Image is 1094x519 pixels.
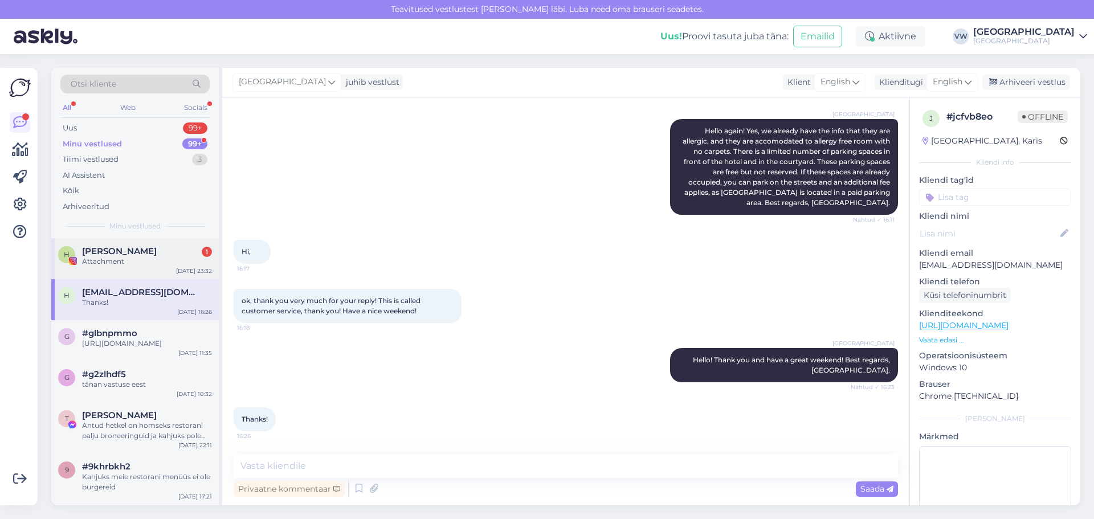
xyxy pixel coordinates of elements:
p: [EMAIL_ADDRESS][DOMAIN_NAME] [919,259,1071,271]
div: 99+ [183,122,207,134]
div: [DATE] 22:11 [178,441,212,449]
div: All [60,100,74,115]
p: Kliendi tag'id [919,174,1071,186]
div: [DATE] 11:35 [178,349,212,357]
div: [URL][DOMAIN_NAME] [82,338,212,349]
span: English [933,76,962,88]
div: Thanks! [82,297,212,308]
span: g [64,373,70,382]
span: H [64,250,70,259]
div: [DATE] 16:26 [177,308,212,316]
button: Emailid [793,26,842,47]
div: Proovi tasuta juba täna: [660,30,789,43]
div: Kliendi info [919,157,1071,167]
div: [PERSON_NAME] [919,414,1071,424]
div: [GEOGRAPHIC_DATA], Karis [922,135,1042,147]
input: Lisa tag [919,189,1071,206]
span: 9 [65,465,69,474]
p: Chrome [TECHNICAL_ID] [919,390,1071,402]
div: 99+ [182,138,207,150]
div: Socials [182,100,210,115]
span: Hi, [242,247,251,256]
div: VW [953,28,969,44]
div: [DATE] 17:21 [178,492,212,501]
span: j [929,114,933,122]
span: Nähtud ✓ 16:11 [852,215,895,224]
span: Minu vestlused [109,221,161,231]
div: # jcfvb8eo [946,110,1018,124]
div: AI Assistent [63,170,105,181]
div: Tiimi vestlused [63,154,119,165]
span: #glbnpmmo [82,328,137,338]
span: Otsi kliente [71,78,116,90]
div: [GEOGRAPHIC_DATA] [973,36,1075,46]
span: Hello again! Yes, we already have the info that they are allergic, and they are accomodated to al... [683,126,892,207]
div: [GEOGRAPHIC_DATA] [973,27,1075,36]
div: Minu vestlused [63,138,122,150]
div: 1 [202,247,212,257]
p: Operatsioonisüsteem [919,350,1071,362]
div: Attachment [82,256,212,267]
span: Saada [860,484,893,494]
input: Lisa nimi [920,227,1058,240]
p: Märkmed [919,431,1071,443]
p: Windows 10 [919,362,1071,374]
div: Web [118,100,138,115]
div: Kahjuks meie restorani menüüs ei ole burgereid [82,472,212,492]
span: 16:18 [237,324,280,332]
span: #9khrbkh2 [82,461,130,472]
p: Kliendi nimi [919,210,1071,222]
div: Aktiivne [856,26,925,47]
span: [GEOGRAPHIC_DATA] [239,76,326,88]
span: g [64,332,70,341]
p: Kliendi email [919,247,1071,259]
span: Tarmo Rammo [82,410,157,420]
span: #g2zlhdf5 [82,369,126,379]
a: [GEOGRAPHIC_DATA][GEOGRAPHIC_DATA] [973,27,1087,46]
div: Uus [63,122,77,134]
span: hilkka.lindqvist@matkahaukka.com [82,287,201,297]
div: tänan vastuse eest [82,379,212,390]
span: Thanks! [242,415,268,423]
span: [GEOGRAPHIC_DATA] [832,339,895,348]
p: Klienditeekond [919,308,1071,320]
span: 16:26 [237,432,280,440]
div: Kõik [63,185,79,197]
div: juhib vestlust [341,76,399,88]
span: Helena Kerstina Veensalu [82,246,157,256]
div: 3 [192,154,207,165]
span: Nähtud ✓ 16:23 [851,383,895,391]
span: [GEOGRAPHIC_DATA] [832,110,895,118]
span: Offline [1018,111,1068,123]
span: ok, thank you very much for your reply! This is called customer service, thank you! Have a nice w... [242,296,422,315]
div: Arhiveeritud [63,201,109,212]
div: [DATE] 10:32 [177,390,212,398]
span: English [820,76,850,88]
div: Klient [783,76,811,88]
div: Antud hetkel on homseks restorani palju broneeringuid ja kahjuks pole võimalik lauda broneerida, ... [82,420,212,441]
p: Brauser [919,378,1071,390]
span: T [65,414,69,423]
span: 16:17 [237,264,280,273]
p: Vaata edasi ... [919,335,1071,345]
div: Arhiveeri vestlus [982,75,1070,90]
div: [DATE] 23:32 [176,267,212,275]
div: Küsi telefoninumbrit [919,288,1011,303]
p: Kliendi telefon [919,276,1071,288]
span: h [64,291,70,300]
div: Privaatne kommentaar [234,481,345,497]
img: Askly Logo [9,77,31,99]
b: Uus! [660,31,682,42]
div: Klienditugi [875,76,923,88]
a: [URL][DOMAIN_NAME] [919,320,1009,330]
span: Hello! Thank you and have a great weekend! Best regards, [GEOGRAPHIC_DATA]. [693,355,892,374]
